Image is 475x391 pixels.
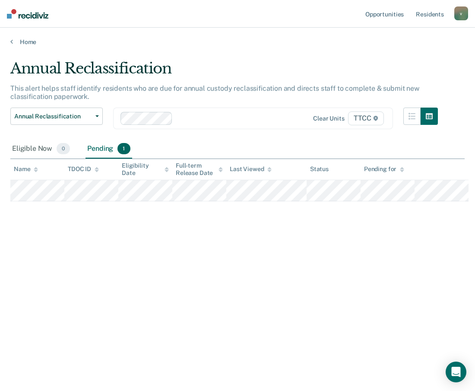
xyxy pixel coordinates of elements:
[14,165,38,173] div: Name
[176,162,223,177] div: Full-term Release Date
[454,6,468,20] button: v
[7,9,48,19] img: Recidiviz
[14,113,92,120] span: Annual Reclassification
[364,165,404,173] div: Pending for
[122,162,169,177] div: Eligibility Date
[117,143,130,154] span: 1
[10,84,419,101] p: This alert helps staff identify residents who are due for annual custody reclassification and dir...
[10,60,438,84] div: Annual Reclassification
[57,143,70,154] span: 0
[85,140,132,159] div: Pending1
[348,111,384,125] span: TTCC
[310,165,329,173] div: Status
[446,362,466,382] div: Open Intercom Messenger
[68,165,99,173] div: TDOC ID
[230,165,272,173] div: Last Viewed
[313,115,345,122] div: Clear units
[10,108,103,125] button: Annual Reclassification
[10,38,465,46] a: Home
[10,140,72,159] div: Eligible Now0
